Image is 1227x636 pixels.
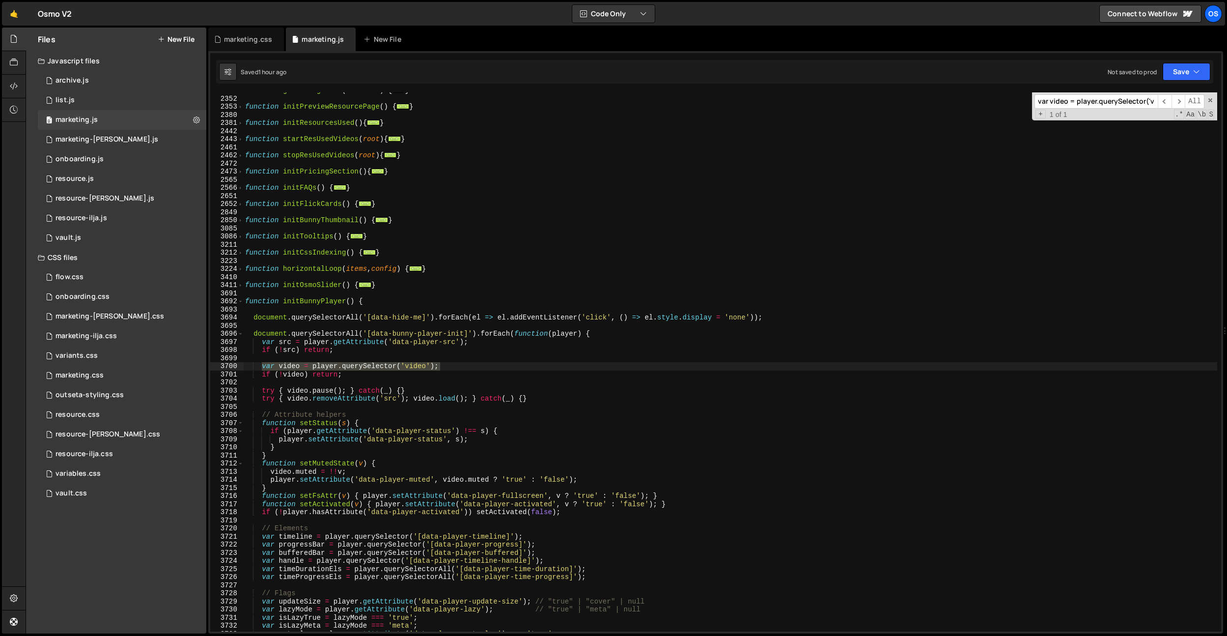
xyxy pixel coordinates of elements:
[1204,5,1222,23] div: Os
[26,248,206,267] div: CSS files
[1208,110,1214,119] span: Search In Selection
[210,452,244,460] div: 3711
[359,201,372,206] span: ...
[210,565,244,574] div: 3725
[38,8,72,20] div: Osmo V2
[210,435,244,444] div: 3709
[210,184,244,192] div: 2566
[38,208,206,228] div: 16596/46195.js
[210,216,244,225] div: 2850
[38,366,206,385] div: 16596/45446.css
[1185,94,1204,109] span: Alt-Enter
[371,169,384,174] span: ...
[258,68,287,76] div: 1 hour ago
[38,110,206,130] div: 16596/45422.js
[210,443,244,452] div: 3710
[367,120,380,125] span: ...
[210,200,244,208] div: 2652
[56,174,94,183] div: resource.js
[210,517,244,525] div: 3719
[210,151,244,160] div: 2462
[56,489,87,498] div: vault.css
[56,273,84,282] div: flow.css
[26,51,206,71] div: Javascript files
[1035,110,1046,119] span: Toggle Replace mode
[210,614,244,622] div: 3731
[56,155,104,164] div: onboarding.js
[210,135,244,144] div: 2443
[38,444,206,464] div: 16596/46198.css
[210,346,244,354] div: 3698
[210,144,244,152] div: 2461
[224,34,272,44] div: marketing.css
[1158,94,1171,109] span: ​
[56,391,124,400] div: outseta-styling.css
[1174,110,1184,119] span: RegExp Search
[210,289,244,298] div: 3691
[56,76,89,85] div: archive.js
[38,484,206,503] div: 16596/45153.css
[210,257,244,265] div: 3223
[210,119,244,127] div: 2381
[210,362,244,371] div: 3700
[56,450,113,459] div: resource-ilja.css
[210,476,244,484] div: 3714
[56,371,104,380] div: marketing.css
[210,338,244,347] div: 3697
[210,557,244,565] div: 3724
[56,214,107,223] div: resource-ilja.js
[210,127,244,136] div: 2442
[56,469,101,478] div: variables.css
[46,117,52,125] span: 0
[397,104,410,109] span: ...
[38,346,206,366] div: 16596/45511.css
[210,160,244,168] div: 2472
[210,395,244,403] div: 3704
[350,233,363,239] span: ...
[1171,94,1185,109] span: ​
[359,282,372,288] span: ...
[210,297,244,306] div: 3692
[56,96,75,105] div: list.js
[38,307,206,326] div: 16596/46284.css
[363,34,405,44] div: New File
[210,622,244,630] div: 3732
[210,508,244,517] div: 3718
[241,68,286,76] div: Saved
[38,425,206,444] div: 16596/46196.css
[210,524,244,533] div: 3720
[56,351,98,360] div: variants.css
[56,116,98,124] div: marketing.js
[376,217,389,223] span: ...
[1108,68,1157,76] div: Not saved to prod
[409,266,422,271] span: ...
[56,430,160,439] div: resource-[PERSON_NAME].css
[302,34,344,44] div: marketing.js
[56,292,110,301] div: onboarding.css
[38,34,56,45] h2: Files
[1197,110,1207,119] span: Whole Word Search
[210,419,244,428] div: 3707
[38,130,206,149] div: 16596/45424.js
[210,111,244,119] div: 2380
[38,71,206,90] div: 16596/46210.js
[210,192,244,201] div: 2651
[1046,111,1071,119] span: 1 of 1
[210,241,244,249] div: 3211
[210,403,244,411] div: 3705
[38,385,206,405] div: 16596/45156.css
[38,228,206,248] div: 16596/45133.js
[38,405,206,425] div: 16596/46199.css
[210,176,244,184] div: 2565
[210,468,244,476] div: 3713
[210,168,244,176] div: 2473
[210,330,244,338] div: 3696
[210,500,244,509] div: 3717
[56,135,158,144] div: marketing-[PERSON_NAME].js
[210,387,244,395] div: 3703
[210,581,244,590] div: 3727
[388,136,401,142] span: ...
[38,149,206,169] div: 16596/48092.js
[56,194,154,203] div: resource-[PERSON_NAME].js
[210,306,244,314] div: 3693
